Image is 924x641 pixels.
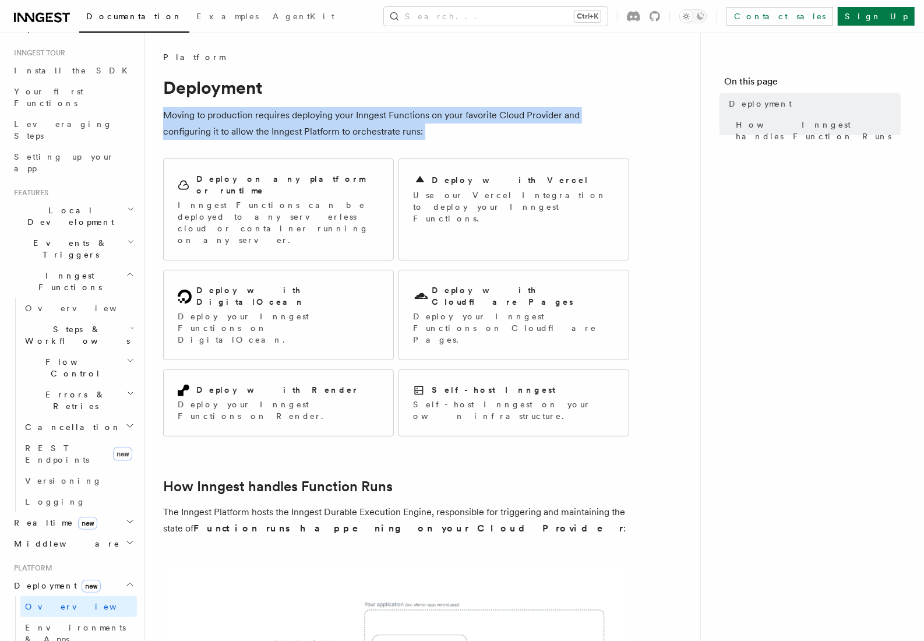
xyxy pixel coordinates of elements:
[9,265,137,298] button: Inngest Functions
[178,199,379,246] p: Inngest Functions can be deployed to any serverless cloud or container running on any server.
[9,580,101,591] span: Deployment
[163,478,393,495] a: How Inngest handles Function Runs
[413,189,615,224] p: Use our Vercel Integration to deploy your Inngest Functions.
[163,504,629,537] p: The Inngest Platform hosts the Inngest Durable Execution Engine, responsible for triggering and m...
[9,563,52,573] span: Platform
[163,159,394,260] a: Deploy on any platform or runtimeInngest Functions can be deployed to any serverless cloud or con...
[78,517,97,530] span: new
[273,12,334,21] span: AgentKit
[838,7,915,26] a: Sign Up
[9,81,137,114] a: Your first Functions
[9,114,137,146] a: Leveraging Steps
[432,174,589,186] h2: Deploy with Vercel
[189,3,266,31] a: Examples
[266,3,341,31] a: AgentKit
[432,384,555,396] h2: Self-host Inngest
[413,399,615,422] p: Self-host Inngest on your own infrastructure.
[384,7,608,26] button: Search...Ctrl+K
[178,399,379,422] p: Deploy your Inngest Functions on Render.
[20,323,130,347] span: Steps & Workflows
[9,237,127,260] span: Events & Triggers
[163,270,394,360] a: Deploy with DigitalOceanDeploy your Inngest Functions on DigitalOcean.
[20,384,137,417] button: Errors & Retries
[9,512,137,533] button: Realtimenew
[79,3,189,33] a: Documentation
[9,538,120,550] span: Middleware
[196,284,379,308] h2: Deploy with DigitalOcean
[20,438,137,470] a: REST Endpointsnew
[193,523,623,534] strong: Function runs happening on your Cloud Provider
[9,233,137,265] button: Events & Triggers
[196,12,259,21] span: Examples
[20,421,121,433] span: Cancellation
[178,311,379,346] p: Deploy your Inngest Functions on DigitalOcean.
[20,417,137,438] button: Cancellation
[14,152,114,173] span: Setting up your app
[9,200,137,233] button: Local Development
[25,304,145,313] span: Overview
[20,356,126,379] span: Flow Control
[20,351,137,384] button: Flow Control
[9,270,126,293] span: Inngest Functions
[9,205,127,228] span: Local Development
[9,575,137,596] button: Deploymentnew
[729,98,792,110] span: Deployment
[9,146,137,179] a: Setting up your app
[20,389,126,412] span: Errors & Retries
[9,533,137,554] button: Middleware
[724,75,901,93] h4: On this page
[20,298,137,319] a: Overview
[14,66,135,75] span: Install the SDK
[20,596,137,617] a: Overview
[163,51,225,63] span: Platform
[82,580,101,593] span: new
[731,114,901,147] a: How Inngest handles Function Runs
[113,447,132,461] span: new
[163,107,629,140] p: Moving to production requires deploying your Inngest Functions on your favorite Cloud Provider an...
[20,491,137,512] a: Logging
[9,48,65,58] span: Inngest tour
[25,602,145,611] span: Overview
[20,319,137,351] button: Steps & Workflows
[398,270,629,360] a: Deploy with Cloudflare PagesDeploy your Inngest Functions on Cloudflare Pages.
[14,119,112,140] span: Leveraging Steps
[679,9,707,23] button: Toggle dark mode
[163,77,629,98] h1: Deployment
[413,288,429,305] svg: Cloudflare
[726,7,833,26] a: Contact sales
[86,12,182,21] span: Documentation
[196,384,359,396] h2: Deploy with Render
[398,159,629,260] a: Deploy with VercelUse our Vercel Integration to deploy your Inngest Functions.
[25,443,89,464] span: REST Endpoints
[20,470,137,491] a: Versioning
[9,517,97,529] span: Realtime
[196,173,379,196] h2: Deploy on any platform or runtime
[9,60,137,81] a: Install the SDK
[9,298,137,512] div: Inngest Functions
[574,10,601,22] kbd: Ctrl+K
[25,497,86,506] span: Logging
[9,188,48,198] span: Features
[163,369,394,436] a: Deploy with RenderDeploy your Inngest Functions on Render.
[413,311,615,346] p: Deploy your Inngest Functions on Cloudflare Pages.
[14,87,83,108] span: Your first Functions
[736,119,901,142] span: How Inngest handles Function Runs
[25,476,102,485] span: Versioning
[724,93,901,114] a: Deployment
[398,369,629,436] a: Self-host InngestSelf-host Inngest on your own infrastructure.
[432,284,615,308] h2: Deploy with Cloudflare Pages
